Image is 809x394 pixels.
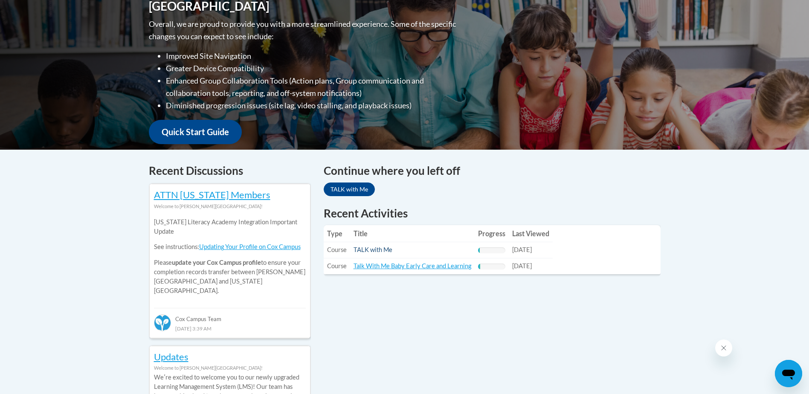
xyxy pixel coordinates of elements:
[350,225,475,242] th: Title
[324,225,350,242] th: Type
[324,206,661,221] h1: Recent Activities
[327,262,347,269] span: Course
[354,262,471,269] a: Talk With Me Baby Early Care and Learning
[324,183,375,196] a: TALK with Me
[154,351,188,362] a: Updates
[478,264,481,269] div: Progress, %
[154,211,306,302] div: Please to ensure your completion records transfer between [PERSON_NAME][GEOGRAPHIC_DATA] and [US_...
[154,314,171,331] img: Cox Campus Team
[154,308,306,323] div: Cox Campus Team
[199,243,301,250] a: Updating Your Profile on Cox Campus
[512,246,532,253] span: [DATE]
[166,75,458,99] li: Enhanced Group Collaboration Tools (Action plans, Group communication and collaboration tools, re...
[166,99,458,112] li: Diminished progression issues (site lag, video stalling, and playback issues)
[775,360,802,387] iframe: Button to launch messaging window
[478,247,480,253] div: Progress, %
[166,50,458,62] li: Improved Site Navigation
[512,262,532,269] span: [DATE]
[475,225,509,242] th: Progress
[149,120,242,144] a: Quick Start Guide
[715,339,732,356] iframe: Close message
[154,363,306,373] div: Welcome to [PERSON_NAME][GEOGRAPHIC_DATA]!
[154,217,306,236] p: [US_STATE] Literacy Academy Integration Important Update
[149,162,311,179] h4: Recent Discussions
[149,18,458,43] p: Overall, we are proud to provide you with a more streamlined experience. Some of the specific cha...
[154,324,306,333] div: [DATE] 3:39 AM
[324,162,661,179] h4: Continue where you left off
[172,259,261,266] b: update your Cox Campus profile
[5,6,69,13] span: Hi. How can we help?
[154,189,270,200] a: ATTN [US_STATE] Members
[509,225,553,242] th: Last Viewed
[327,246,347,253] span: Course
[166,62,458,75] li: Greater Device Compatibility
[154,242,306,252] p: See instructions:
[154,202,306,211] div: Welcome to [PERSON_NAME][GEOGRAPHIC_DATA]!
[354,246,392,253] a: TALK with Me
